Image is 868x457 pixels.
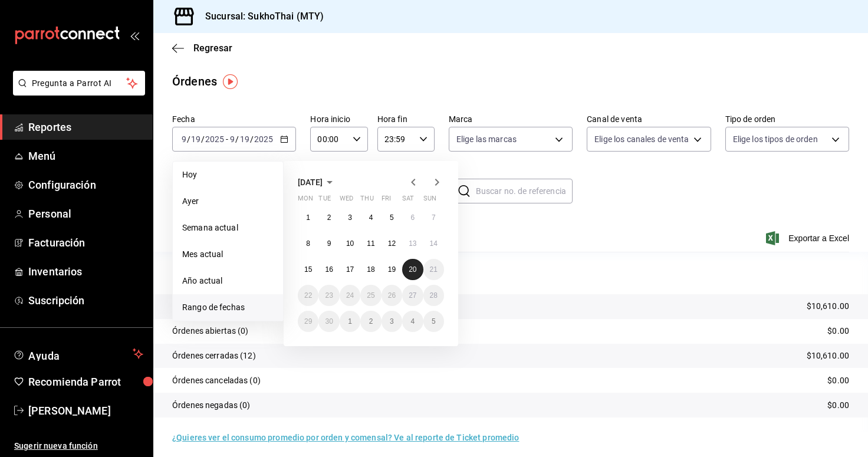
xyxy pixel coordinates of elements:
[298,233,318,254] button: September 8, 2025
[298,311,318,332] button: September 29, 2025
[187,134,190,144] span: /
[182,222,274,234] span: Semana actual
[768,231,849,245] button: Exportar a Excel
[182,301,274,314] span: Rango de fechas
[181,134,187,144] input: --
[369,317,373,326] abbr: October 2, 2025
[182,169,274,181] span: Hoy
[28,264,143,280] span: Inventarios
[388,239,396,248] abbr: September 12, 2025
[318,207,339,228] button: September 2, 2025
[310,115,367,123] label: Hora inicio
[182,248,274,261] span: Mes actual
[223,74,238,89] img: Tooltip marker
[369,213,373,222] abbr: September 4, 2025
[340,285,360,306] button: September 24, 2025
[28,177,143,193] span: Configuración
[325,265,333,274] abbr: September 16, 2025
[449,115,573,123] label: Marca
[340,311,360,332] button: October 1, 2025
[172,42,232,54] button: Regresar
[346,291,354,300] abbr: September 24, 2025
[409,265,416,274] abbr: September 20, 2025
[14,440,143,452] span: Sugerir nueva función
[725,115,849,123] label: Tipo de orden
[172,115,296,123] label: Fecha
[402,285,423,306] button: September 27, 2025
[430,291,438,300] abbr: September 28, 2025
[827,374,849,387] p: $0.00
[807,300,849,313] p: $10,610.00
[423,207,444,228] button: September 7, 2025
[402,195,414,207] abbr: Saturday
[318,311,339,332] button: September 30, 2025
[226,134,228,144] span: -
[377,115,435,123] label: Hora fin
[388,265,396,274] abbr: September 19, 2025
[304,291,312,300] abbr: September 22, 2025
[348,213,352,222] abbr: September 3, 2025
[410,213,415,222] abbr: September 6, 2025
[402,207,423,228] button: September 6, 2025
[382,285,402,306] button: September 26, 2025
[28,403,143,419] span: [PERSON_NAME]
[304,265,312,274] abbr: September 15, 2025
[318,285,339,306] button: September 23, 2025
[235,134,239,144] span: /
[807,350,849,362] p: $10,610.00
[402,233,423,254] button: September 13, 2025
[28,148,143,164] span: Menú
[28,374,143,390] span: Recomienda Parrot
[360,195,373,207] abbr: Thursday
[13,71,145,96] button: Pregunta a Parrot AI
[410,317,415,326] abbr: October 4, 2025
[28,235,143,251] span: Facturación
[172,73,217,90] div: Órdenes
[325,317,333,326] abbr: September 30, 2025
[456,133,517,145] span: Elige las marcas
[423,311,444,332] button: October 5, 2025
[229,134,235,144] input: --
[298,177,323,187] span: [DATE]
[172,350,256,362] p: Órdenes cerradas (12)
[298,175,337,189] button: [DATE]
[306,239,310,248] abbr: September 8, 2025
[367,291,374,300] abbr: September 25, 2025
[340,195,353,207] abbr: Wednesday
[340,259,360,280] button: September 17, 2025
[382,233,402,254] button: September 12, 2025
[193,42,232,54] span: Regresar
[130,31,139,40] button: open_drawer_menu
[382,311,402,332] button: October 3, 2025
[423,233,444,254] button: September 14, 2025
[182,195,274,208] span: Ayer
[430,265,438,274] abbr: September 21, 2025
[8,86,145,98] a: Pregunta a Parrot AI
[298,207,318,228] button: September 1, 2025
[172,399,251,412] p: Órdenes negadas (0)
[360,233,381,254] button: September 11, 2025
[239,134,250,144] input: --
[382,207,402,228] button: September 5, 2025
[827,399,849,412] p: $0.00
[423,259,444,280] button: September 21, 2025
[382,195,391,207] abbr: Friday
[304,317,312,326] abbr: September 29, 2025
[360,207,381,228] button: September 4, 2025
[172,325,249,337] p: Órdenes abiertas (0)
[172,266,849,280] p: Resumen
[402,311,423,332] button: October 4, 2025
[423,285,444,306] button: September 28, 2025
[318,195,330,207] abbr: Tuesday
[327,213,331,222] abbr: September 2, 2025
[348,317,352,326] abbr: October 1, 2025
[340,233,360,254] button: September 10, 2025
[360,259,381,280] button: September 18, 2025
[390,317,394,326] abbr: October 3, 2025
[432,317,436,326] abbr: October 5, 2025
[587,115,711,123] label: Canal de venta
[182,275,274,287] span: Año actual
[325,291,333,300] abbr: September 23, 2025
[327,239,331,248] abbr: September 9, 2025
